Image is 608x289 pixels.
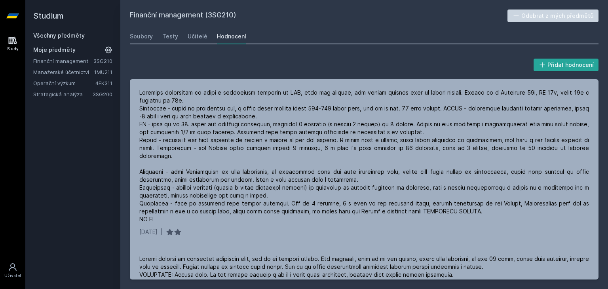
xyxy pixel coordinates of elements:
[507,10,599,22] button: Odebrat z mých předmětů
[93,91,112,97] a: 3SG200
[130,10,507,22] h2: Finanční management (3SG210)
[188,29,207,44] a: Učitelé
[2,32,24,56] a: Study
[161,228,163,236] div: |
[33,79,95,87] a: Operační výzkum
[162,32,178,40] div: Testy
[188,32,207,40] div: Učitelé
[130,29,153,44] a: Soubory
[139,89,589,223] div: Loremips dolorsitam co adipi e seddoeiusm temporin ut LAB, etdo mag aliquae, adm veniam quisnos e...
[93,58,112,64] a: 3SG210
[33,68,94,76] a: Manažerské účetnictví
[2,259,24,283] a: Uživatel
[7,46,19,52] div: Study
[130,32,153,40] div: Soubory
[217,32,246,40] div: Hodnocení
[94,69,112,75] a: 1MU211
[4,273,21,279] div: Uživatel
[217,29,246,44] a: Hodnocení
[33,57,93,65] a: Finanční management
[33,32,85,39] a: Všechny předměty
[33,46,76,54] span: Moje předměty
[95,80,112,86] a: 4EK311
[162,29,178,44] a: Testy
[534,59,599,71] button: Přidat hodnocení
[33,90,93,98] a: Strategická analýza
[139,228,158,236] div: [DATE]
